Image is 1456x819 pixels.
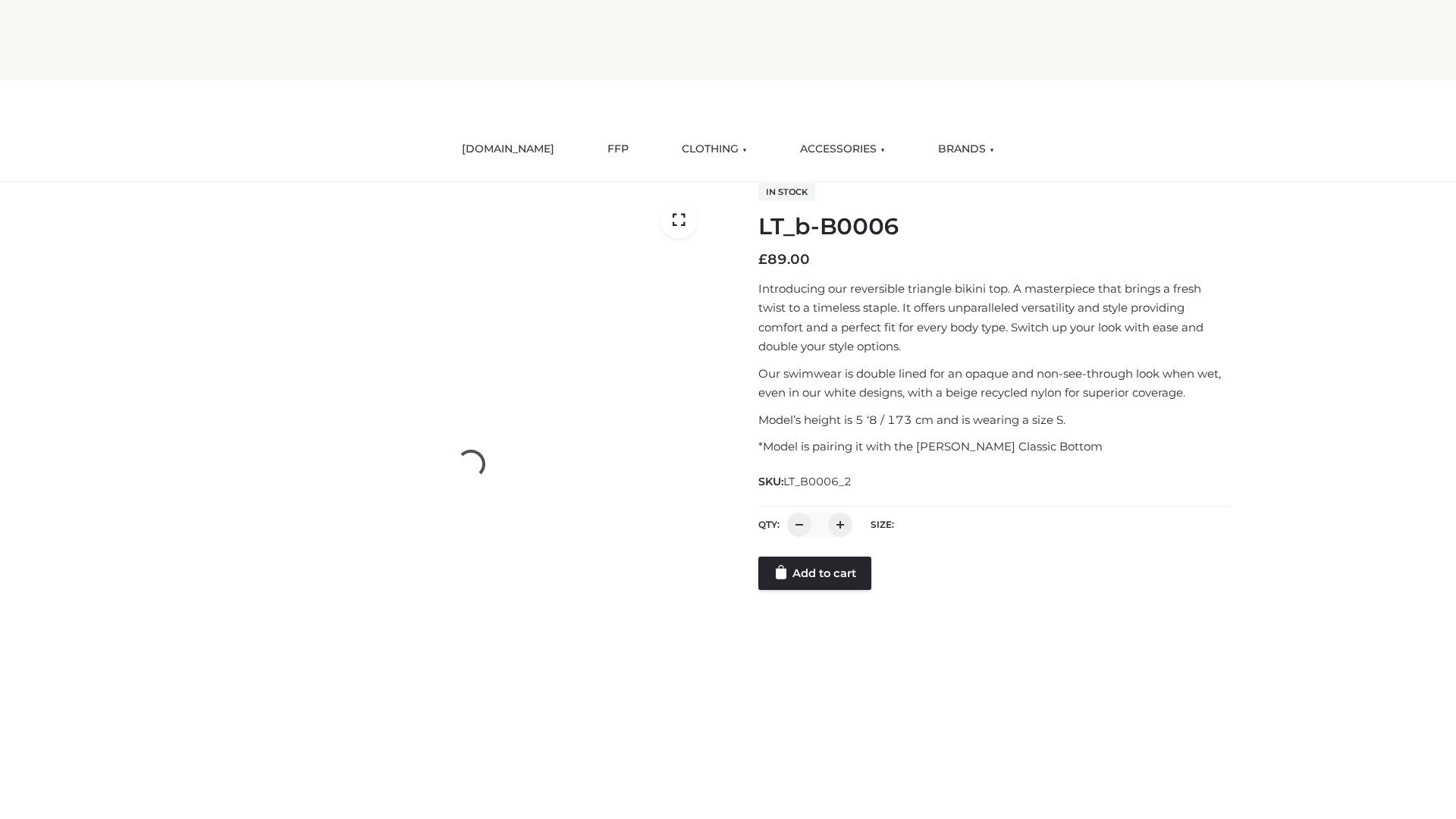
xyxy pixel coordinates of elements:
a: BRANDS [927,133,1006,166]
p: *Model is pairing it with the [PERSON_NAME] Classic Bottom [758,437,1231,457]
bdi: 89.00 [758,251,810,268]
a: CLOTHING [670,133,758,166]
a: ACCESSORIES [789,133,896,166]
span: In stock [758,183,815,201]
span: LT_B0006_2 [783,475,852,488]
p: Model’s height is 5 ‘8 / 173 cm and is wearing a size S. [758,410,1231,430]
a: [DOMAIN_NAME] [450,133,566,166]
a: Add to cart [758,557,871,590]
label: Size: [871,519,894,530]
span: SKU: [758,472,853,491]
h1: LT_b-B0006 [758,213,1231,240]
label: QTY: [758,519,780,530]
p: Introducing our reversible triangle bikini top. A masterpiece that brings a fresh twist to a time... [758,279,1231,356]
p: Our swimwear is double lined for an opaque and non-see-through look when wet, even in our white d... [758,364,1231,403]
span: £ [758,251,767,268]
a: FFP [596,133,640,166]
